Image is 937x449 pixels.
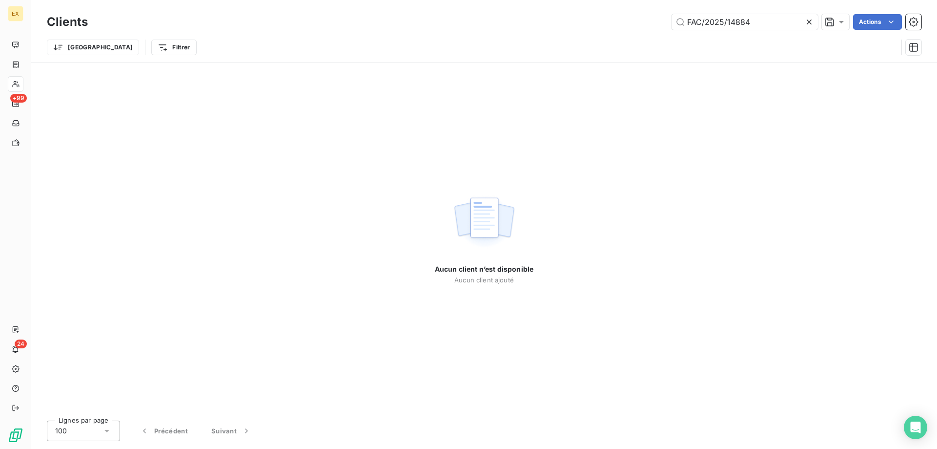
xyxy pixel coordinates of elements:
[47,13,88,31] h3: Clients
[128,421,200,441] button: Précédent
[151,40,196,55] button: Filtrer
[15,340,27,348] span: 24
[8,428,23,443] img: Logo LeanPay
[454,276,514,284] span: Aucun client ajouté
[55,426,67,436] span: 100
[10,94,27,103] span: +99
[672,14,818,30] input: Rechercher
[200,421,263,441] button: Suivant
[435,264,533,274] span: Aucun client n’est disponible
[47,40,139,55] button: [GEOGRAPHIC_DATA]
[904,416,927,439] div: Open Intercom Messenger
[8,6,23,21] div: EX
[453,192,515,253] img: empty state
[853,14,902,30] button: Actions
[8,96,23,111] a: +99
